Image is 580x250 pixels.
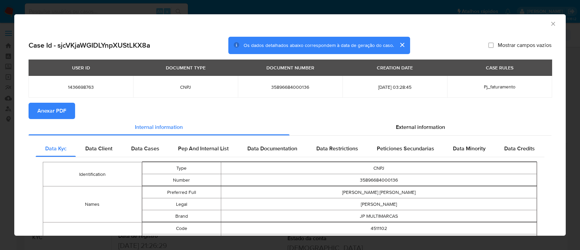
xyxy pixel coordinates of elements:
[131,145,159,152] span: Data Cases
[43,186,142,222] td: Names
[221,222,537,234] td: 4511102
[68,62,94,73] div: USER ID
[141,84,230,90] span: CNPJ
[142,198,221,210] td: Legal
[142,210,221,222] td: Brand
[221,198,537,210] td: [PERSON_NAME]
[142,222,221,234] td: Code
[396,123,445,131] span: External information
[351,84,439,90] span: [DATE] 03:28:45
[246,84,334,90] span: 35896684000136
[37,84,125,90] span: 1436698763
[244,42,394,49] span: Os dados detalhados abaixo correspondem à data de geração do caso.
[262,62,318,73] div: DOCUMENT NUMBER
[142,186,221,198] td: Preferred Full
[29,41,150,50] h2: Case Id - sjcVKjaWGIDLYnpXUStLKX8a
[162,62,210,73] div: DOCUMENT TYPE
[482,62,517,73] div: CASE RULES
[221,162,537,174] td: CNPJ
[453,145,486,152] span: Data Minority
[488,43,494,48] input: Mostrar campos vazios
[43,162,142,186] td: Identification
[550,20,556,27] button: Fechar a janela
[36,140,544,157] div: Detailed internal info
[498,42,551,49] span: Mostrar campos vazios
[37,103,66,118] span: Anexar PDF
[29,119,551,135] div: Detailed info
[29,103,75,119] button: Anexar PDF
[504,145,535,152] span: Data Credits
[45,145,67,152] span: Data Kyc
[142,174,221,186] td: Number
[247,145,297,152] span: Data Documentation
[142,234,221,246] td: Is Primary
[484,83,515,90] span: Pj_faturamento
[221,174,537,186] td: 35896684000136
[221,210,537,222] td: JP MULTIMARCAS
[142,162,221,174] td: Type
[373,62,417,73] div: CREATION DATE
[394,37,410,53] button: cerrar
[316,145,358,152] span: Data Restrictions
[85,145,112,152] span: Data Client
[178,145,229,152] span: Pep And Internal List
[221,186,537,198] td: [PERSON_NAME] [PERSON_NAME]
[14,14,566,236] div: closure-recommendation-modal
[135,123,183,131] span: Internal information
[377,145,434,152] span: Peticiones Secundarias
[221,234,537,246] td: true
